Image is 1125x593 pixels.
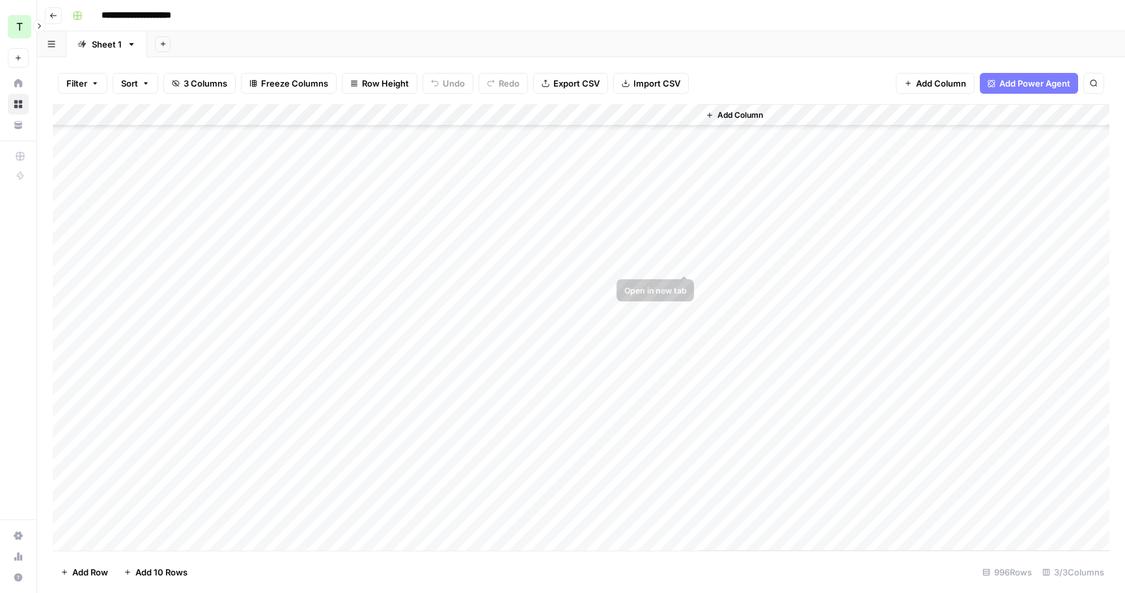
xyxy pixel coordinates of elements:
[362,77,409,90] span: Row Height
[613,73,689,94] button: Import CSV
[66,77,87,90] span: Filter
[8,115,29,135] a: Your Data
[261,77,328,90] span: Freeze Columns
[113,73,158,94] button: Sort
[479,73,528,94] button: Redo
[163,73,236,94] button: 3 Columns
[121,77,138,90] span: Sort
[16,19,23,34] span: T
[633,77,680,90] span: Import CSV
[8,525,29,546] a: Settings
[499,77,520,90] span: Redo
[999,77,1070,90] span: Add Power Agent
[443,77,465,90] span: Undo
[66,31,147,57] a: Sheet 1
[1037,562,1109,583] div: 3/3 Columns
[896,73,975,94] button: Add Column
[533,73,608,94] button: Export CSV
[553,77,600,90] span: Export CSV
[8,10,29,43] button: Workspace: TY SEO Team
[72,566,108,579] span: Add Row
[116,562,195,583] button: Add 10 Rows
[980,73,1078,94] button: Add Power Agent
[8,546,29,567] a: Usage
[916,77,966,90] span: Add Column
[977,562,1037,583] div: 996 Rows
[92,38,122,51] div: Sheet 1
[342,73,417,94] button: Row Height
[8,94,29,115] a: Browse
[184,77,227,90] span: 3 Columns
[58,73,107,94] button: Filter
[135,566,187,579] span: Add 10 Rows
[8,73,29,94] a: Home
[8,567,29,588] button: Help + Support
[423,73,473,94] button: Undo
[717,109,763,121] span: Add Column
[701,107,768,124] button: Add Column
[241,73,337,94] button: Freeze Columns
[53,562,116,583] button: Add Row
